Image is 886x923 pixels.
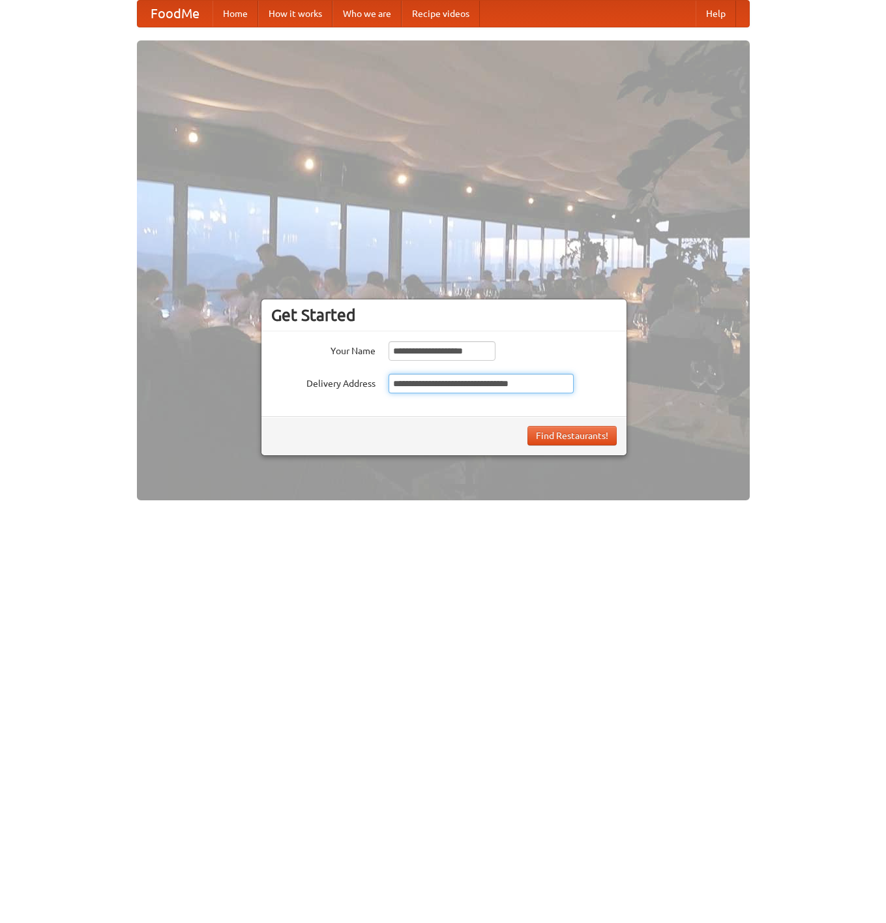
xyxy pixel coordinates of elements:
button: Find Restaurants! [527,426,617,446]
label: Your Name [271,341,376,357]
h3: Get Started [271,305,617,325]
label: Delivery Address [271,374,376,390]
a: Home [213,1,258,27]
a: How it works [258,1,332,27]
a: Who we are [332,1,402,27]
a: Recipe videos [402,1,480,27]
a: FoodMe [138,1,213,27]
a: Help [696,1,736,27]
